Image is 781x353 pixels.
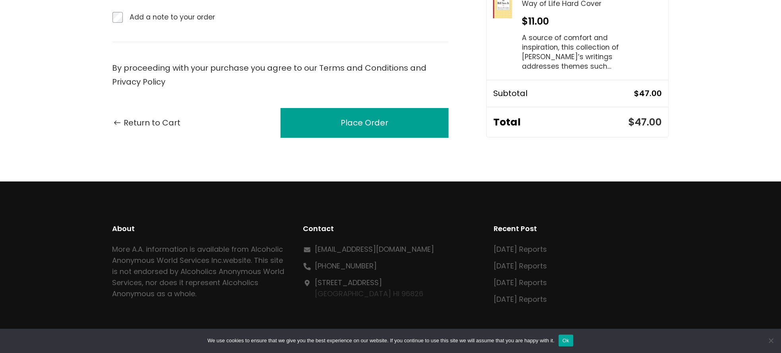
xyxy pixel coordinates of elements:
[281,108,449,138] button: Place Order
[494,223,669,234] h2: Recent Post
[315,277,424,299] p: [GEOGRAPHIC_DATA] HI 96826
[315,278,382,287] a: [STREET_ADDRESS]
[559,335,574,347] button: Ok
[493,114,628,131] span: Total
[207,337,554,345] span: We use cookies to ensure that we give you the best experience on our website. If you continue to ...
[130,12,215,22] span: Add a note to your order
[494,294,547,304] a: [DATE] Reports
[315,261,377,271] a: [PHONE_NUMBER]
[494,244,547,254] a: [DATE] Reports
[112,244,287,299] p: More A.A. information is available from Alcoholic Anonymous World Services Inc. . This site is no...
[112,116,181,130] a: Return to Cart
[629,115,662,129] span: $47.00
[522,33,630,71] p: A source of comfort and inspiration, this collection of [PERSON_NAME]’s writings addresses themes...
[494,261,547,271] a: [DATE] Reports
[767,337,775,345] span: No
[112,62,427,87] span: By proceeding with your purchase you agree to our Terms and Conditions and Privacy Policy
[341,116,388,130] div: Place Order
[303,223,478,234] h2: Contact
[493,87,634,100] span: Subtotal
[223,255,251,265] a: website
[112,223,287,234] h2: About
[494,278,547,287] a: [DATE] Reports
[315,244,434,254] a: [EMAIL_ADDRESS][DOMAIN_NAME]
[634,87,662,100] span: $47.00
[112,12,123,22] input: Add a note to your order
[522,15,549,28] span: $11.00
